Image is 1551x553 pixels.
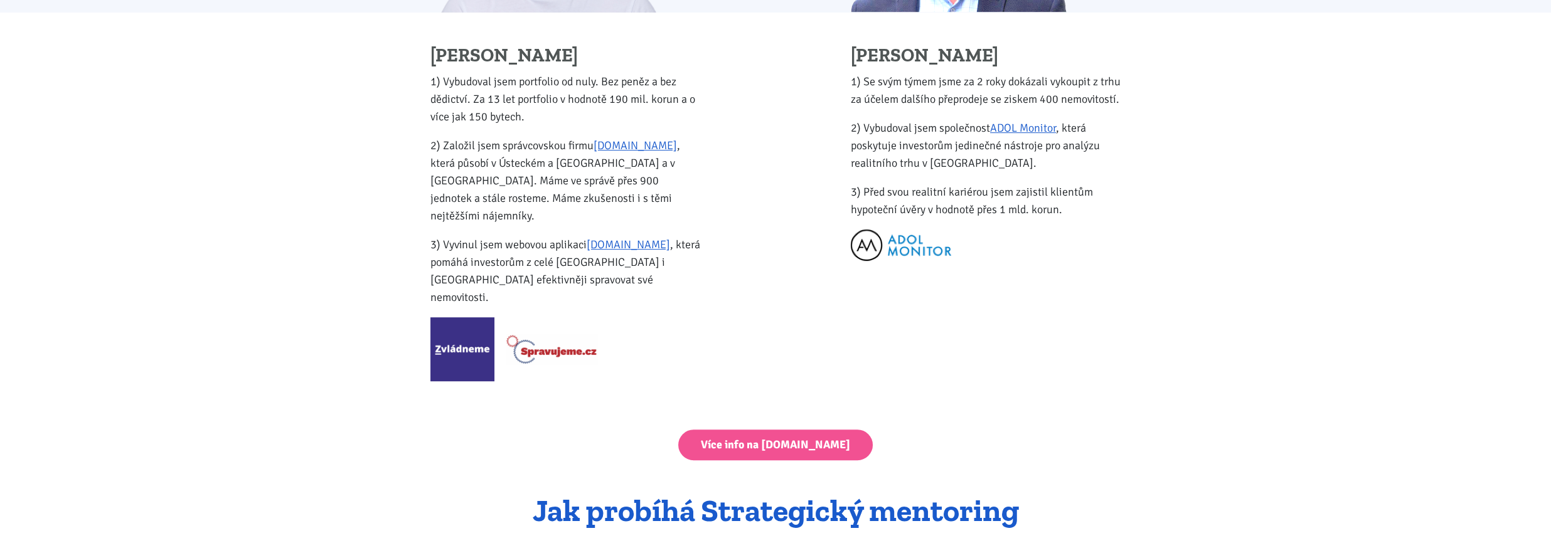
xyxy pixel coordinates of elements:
[678,429,873,460] a: Více info na [DOMAIN_NAME]
[851,44,1121,68] h4: [PERSON_NAME]
[430,137,700,224] p: 2) Založil jsem správcovskou firmu , která působí v Ústeckém a [GEOGRAPHIC_DATA] a v [GEOGRAPHIC_...
[430,44,700,68] h4: [PERSON_NAME]
[594,139,677,152] a: [DOMAIN_NAME]
[851,183,1121,218] p: 3) Před svou realitní kariérou jsem zajistil klientům hypoteční úvěry v hodnotě přes 1 mld. korun.
[587,238,670,251] a: [DOMAIN_NAME]
[430,236,700,306] p: 3) Vyvinul jsem webovou aplikaci , která pomáhá investorům z celé [GEOGRAPHIC_DATA] i [GEOGRAPHIC...
[430,73,700,125] p: 1) Vybudoval jsem portfolio od nuly. Bez peněz a bez dědictví. Za 13 let portfolio v hodnotě 190 ...
[851,73,1121,108] p: 1) Se svým týmem jsme za 2 roky dokázali vykoupit z trhu za účelem dalšího přeprodeje se ziskem 4...
[851,119,1121,172] p: 2) Vybudoval jsem společnost , která poskytuje investorům jedinečné nástroje pro analýzu realitní...
[990,121,1056,135] a: ADOL Monitor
